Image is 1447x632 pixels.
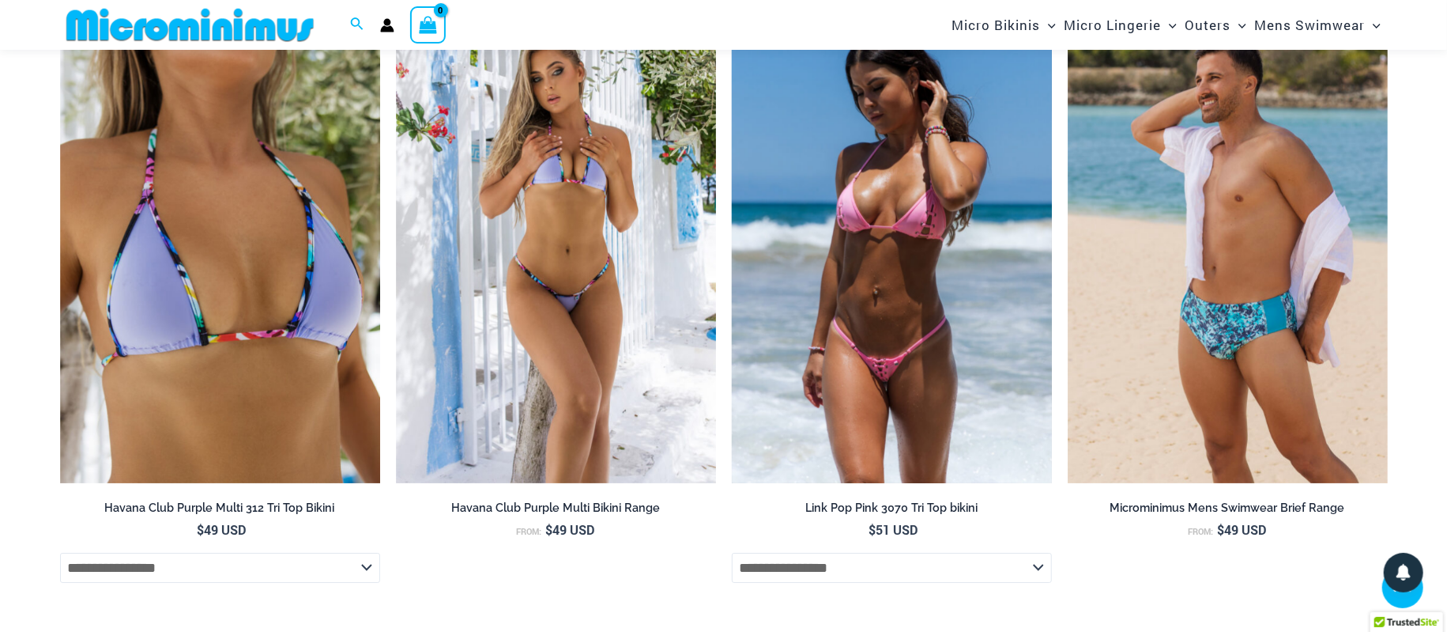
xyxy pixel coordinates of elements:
[1218,521,1225,538] span: $
[1040,5,1056,45] span: Menu Toggle
[869,521,918,538] bdi: 51 USD
[732,3,1052,484] img: Link Pop Pink 3070 Top 4855 Bottom 06
[60,7,320,43] img: MM SHOP LOGO FLAT
[951,5,1040,45] span: Micro Bikinis
[546,521,553,538] span: $
[60,3,380,484] img: Havana Club Purple Multi 312 Top 01
[1068,501,1388,521] a: Microminimus Mens Swimwear Brief Range
[60,501,380,516] h2: Havana Club Purple Multi 312 Tri Top Bikini
[1060,5,1181,45] a: Micro LingerieMenu ToggleMenu Toggle
[1218,521,1267,538] bdi: 49 USD
[410,6,447,43] a: View Shopping Cart, empty
[732,501,1052,521] a: Link Pop Pink 3070 Tri Top bikini
[1254,5,1365,45] span: Mens Swimwear
[1365,5,1381,45] span: Menu Toggle
[1161,5,1177,45] span: Menu Toggle
[1068,3,1388,484] img: Hamilton Blue Multi 006 Brief 01
[869,521,876,538] span: $
[396,3,716,484] a: Havana Club Purple Multi 312 Top 451 Bottom 03Havana Club Purple Multi 312 Top 451 Bottom 01Havan...
[732,501,1052,516] h2: Link Pop Pink 3070 Tri Top bikini
[732,3,1052,484] a: Link Pop Pink 3070 Top 01Link Pop Pink 3070 Top 4855 Bottom 06Link Pop Pink 3070 Top 4855 Bottom 06
[396,501,716,516] h2: Havana Club Purple Multi Bikini Range
[396,501,716,521] a: Havana Club Purple Multi Bikini Range
[380,18,394,32] a: Account icon link
[1185,5,1230,45] span: Outers
[350,15,364,36] a: Search icon link
[546,521,595,538] bdi: 49 USD
[198,521,205,538] span: $
[1068,3,1388,484] a: Hamilton Blue Multi 006 Brief 01Hamilton Blue Multi 006 Brief 03Hamilton Blue Multi 006 Brief 03
[1068,501,1388,516] h2: Microminimus Mens Swimwear Brief Range
[1250,5,1385,45] a: Mens SwimwearMenu ToggleMenu Toggle
[1230,5,1246,45] span: Menu Toggle
[60,3,380,484] a: Havana Club Purple Multi 312 Top 01Havana Club Purple Multi 312 Top 451 Bottom 03Havana Club Purp...
[1189,526,1214,537] span: From:
[517,526,542,537] span: From:
[948,5,1060,45] a: Micro BikinisMenu ToggleMenu Toggle
[1181,5,1250,45] a: OutersMenu ToggleMenu Toggle
[198,521,247,538] bdi: 49 USD
[945,2,1388,47] nav: Site Navigation
[1064,5,1161,45] span: Micro Lingerie
[396,3,716,484] img: Havana Club Purple Multi 312 Top 451 Bottom 03
[60,501,380,521] a: Havana Club Purple Multi 312 Tri Top Bikini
